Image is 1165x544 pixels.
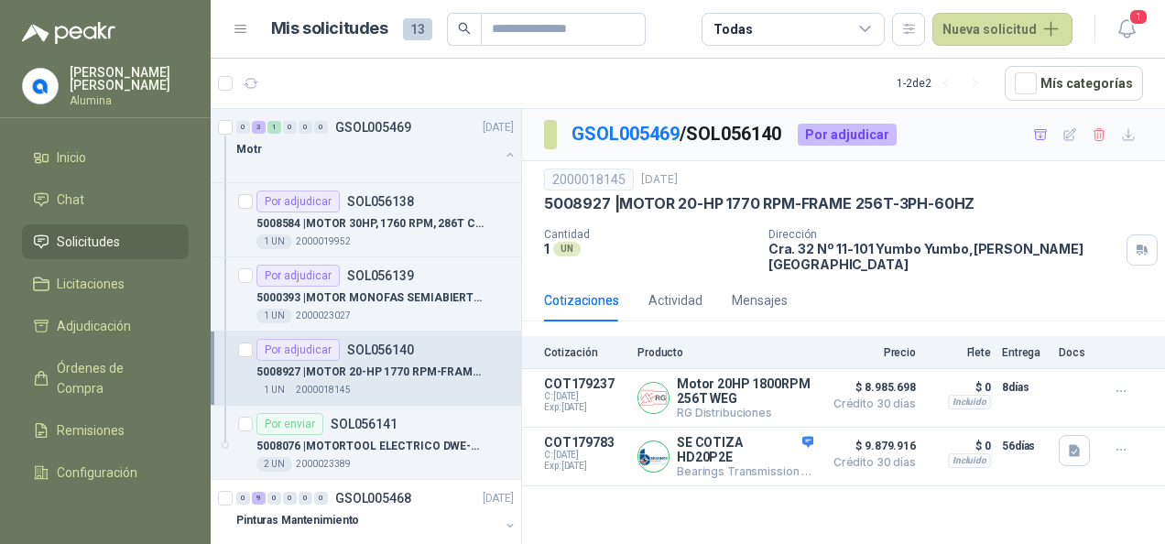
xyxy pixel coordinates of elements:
[57,232,120,252] span: Solicitudes
[256,438,485,455] p: 5008076 | MOTORTOOL ELECTRICO DWE-4887 -B3
[677,435,813,464] p: SE COTIZA HD20P2E
[236,116,517,175] a: 0 3 1 0 0 0 GSOL005469[DATE] Motr
[544,376,626,391] p: COT179237
[1002,376,1048,398] p: 8 días
[544,194,974,213] p: 5008927 | MOTOR 20-HP 1770 RPM-FRAME 256T-3PH-60HZ
[948,395,991,409] div: Incluido
[283,492,297,505] div: 0
[22,224,189,259] a: Solicitudes
[252,492,266,505] div: 9
[544,346,626,359] p: Cotización
[271,16,388,42] h1: Mis solicitudes
[256,339,340,361] div: Por adjudicar
[638,383,669,413] img: Company Logo
[948,453,991,468] div: Incluido
[553,242,581,256] div: UN
[335,121,411,134] p: GSOL005469
[236,512,359,529] p: Pinturas Mantenimiento
[256,289,485,307] p: 5000393 | MOTOR MONOFAS SEMIABIERTO 2HP 1720RPM
[57,316,131,336] span: Adjudicación
[544,461,626,472] span: Exp: [DATE]
[768,228,1119,241] p: Dirección
[335,492,411,505] p: GSOL005468
[824,346,916,359] p: Precio
[713,19,752,39] div: Todas
[256,265,340,287] div: Por adjudicar
[1059,346,1095,359] p: Docs
[1002,435,1048,457] p: 56 días
[22,22,115,44] img: Logo peakr
[256,413,323,435] div: Por enviar
[677,376,813,406] p: Motor 20HP 1800RPM 256T WEG
[299,121,312,134] div: 0
[256,383,292,397] div: 1 UN
[296,383,351,397] p: 2000018145
[256,309,292,323] div: 1 UN
[256,215,485,233] p: 5008584 | MOTOR 30HP, 1760 RPM, 286T CAT. EM4104T
[544,435,626,450] p: COT179783
[256,190,340,212] div: Por adjudicar
[23,69,58,103] img: Company Logo
[267,492,281,505] div: 0
[57,358,171,398] span: Órdenes de Compra
[296,457,351,472] p: 2000023389
[299,492,312,505] div: 0
[544,290,619,310] div: Cotizaciones
[236,121,250,134] div: 0
[22,497,189,532] a: Manuales y ayuda
[252,121,266,134] div: 3
[824,398,916,409] span: Crédito 30 días
[22,351,189,406] a: Órdenes de Compra
[256,457,292,472] div: 2 UN
[296,234,351,249] p: 2000019952
[648,290,702,310] div: Actividad
[57,190,84,210] span: Chat
[211,183,521,257] a: Por adjudicarSOL0561385008584 |MOTOR 30HP, 1760 RPM, 286T CAT. EM4104T1 UN2000019952
[283,121,297,134] div: 0
[296,309,351,323] p: 2000023027
[347,343,414,356] p: SOL056140
[544,241,550,256] p: 1
[824,435,916,457] span: $ 9.879.916
[572,120,783,148] p: / SOL056140
[347,195,414,208] p: SOL056138
[1005,66,1143,101] button: Mís categorías
[347,269,414,282] p: SOL056139
[927,435,991,457] p: $ 0
[22,267,189,301] a: Licitaciones
[403,18,432,40] span: 13
[677,406,813,419] p: RG Distribuciones
[732,290,788,310] div: Mensajes
[798,124,897,146] div: Por adjudicar
[897,69,990,98] div: 1 - 2 de 2
[824,457,916,468] span: Crédito 30 días
[544,402,626,413] span: Exp: [DATE]
[236,141,262,158] p: Motr
[22,413,189,448] a: Remisiones
[572,123,680,145] a: GSOL005469
[1110,13,1143,46] button: 1
[57,462,137,483] span: Configuración
[544,450,626,461] span: C: [DATE]
[641,171,678,189] p: [DATE]
[544,228,754,241] p: Cantidad
[22,309,189,343] a: Adjudicación
[267,121,281,134] div: 1
[458,22,471,35] span: search
[57,147,86,168] span: Inicio
[544,391,626,402] span: C: [DATE]
[256,234,292,249] div: 1 UN
[70,66,189,92] p: [PERSON_NAME] [PERSON_NAME]
[483,119,514,136] p: [DATE]
[211,332,521,406] a: Por adjudicarSOL0561405008927 |MOTOR 20-HP 1770 RPM-FRAME 256T-3PH-60HZ1 UN2000018145
[236,492,250,505] div: 0
[544,169,634,190] div: 2000018145
[932,13,1072,46] button: Nueva solicitud
[211,406,521,480] a: Por enviarSOL0561415008076 |MOTORTOOL ELECTRICO DWE-4887 -B32 UN2000023389
[314,492,328,505] div: 0
[22,182,189,217] a: Chat
[211,257,521,332] a: Por adjudicarSOL0561395000393 |MOTOR MONOFAS SEMIABIERTO 2HP 1720RPM1 UN2000023027
[256,364,485,381] p: 5008927 | MOTOR 20-HP 1770 RPM-FRAME 256T-3PH-60HZ
[70,95,189,106] p: Alumina
[22,140,189,175] a: Inicio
